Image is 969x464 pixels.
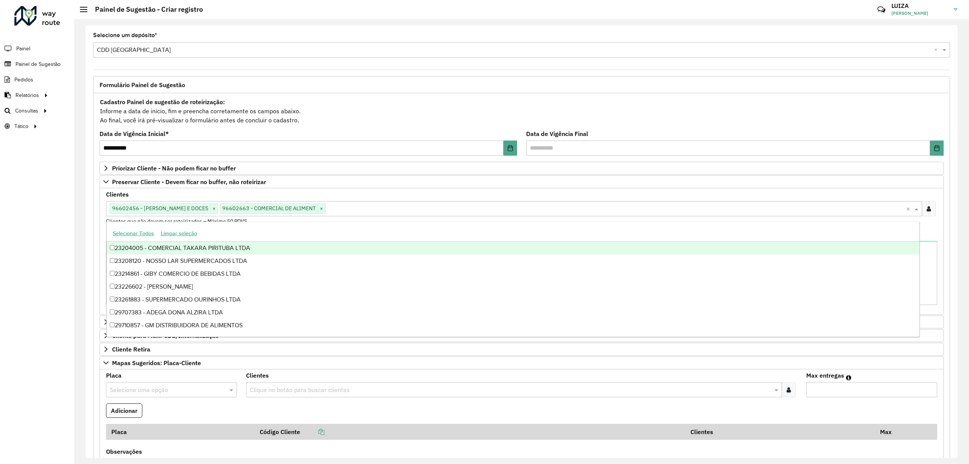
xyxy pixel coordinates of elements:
div: 23204005 - COMERCIAL TAKARA PIRITUBA LTDA [107,242,919,255]
span: [PERSON_NAME] [891,10,948,17]
span: Preservar Cliente - Devem ficar no buffer, não roteirizar [112,179,266,185]
a: Cliente para Multi-CDD/Internalização [100,329,944,342]
label: Data de Vigência Final [526,129,588,138]
a: Cliente para Recarga [100,316,944,328]
label: Placa [106,371,122,380]
label: Clientes [106,190,129,199]
span: × [210,204,218,213]
em: Máximo de clientes que serão colocados na mesma rota com os clientes informados [846,375,851,381]
span: Painel [16,45,30,53]
span: Mapas Sugeridos: Placa-Cliente [112,360,201,366]
button: Choose Date [503,141,517,156]
a: Contato Rápido [873,2,890,18]
th: Max [875,424,905,440]
span: Clear all [934,45,941,55]
label: Data de Vigência Inicial [100,129,169,138]
a: Preservar Cliente - Devem ficar no buffer, não roteirizar [100,175,944,188]
h3: LUIZA [891,2,948,9]
div: 23261883 - SUPERMERCADO OURINHOS LTDA [107,293,919,306]
th: Placa [106,424,254,440]
span: Consultas [15,107,38,115]
button: Selecionar Todos [109,228,157,239]
span: 96602663 - COMERCIAL DE ALIMENT [220,204,318,213]
button: Adicionar [106,403,142,418]
div: 29710857 - GM DISTRIBUIDORA DE ALIMENTOS [107,319,919,332]
label: Clientes [246,371,269,380]
div: 23214861 - GIBY COMERCIO DE BEBIDAS LTDA [107,267,919,280]
a: Copiar [300,428,324,436]
button: Limpar seleção [157,228,201,239]
label: Observações [106,447,142,456]
ng-dropdown-panel: Options list [106,222,920,337]
span: × [318,204,325,213]
th: Código Cliente [254,424,685,440]
div: 29740909 - SUPERMERCADO VERAN LTDA [107,332,919,345]
div: Preservar Cliente - Devem ficar no buffer, não roteirizar [100,188,944,315]
div: 29707383 - ADEGA DONA ALZIRA LTDA [107,306,919,319]
label: Max entregas [806,371,844,380]
a: Priorizar Cliente - Não podem ficar no buffer [100,162,944,175]
span: Tático [14,122,28,130]
label: Selecione um depósito [93,31,157,40]
th: Clientes [685,424,875,440]
span: Painel de Sugestão [16,60,61,68]
div: Informe a data de inicio, fim e preencha corretamente os campos abaixo. Ao final, você irá pré-vi... [100,97,944,125]
h2: Painel de Sugestão - Criar registro [87,5,203,14]
span: Pedidos [14,76,33,84]
span: Clear all [906,204,913,213]
span: 96602456 - [PERSON_NAME] E DOCES [110,204,210,213]
button: Choose Date [930,141,944,156]
strong: Cadastro Painel de sugestão de roteirização: [100,98,225,106]
span: Cliente para Multi-CDD/Internalização [112,333,219,339]
span: Formulário Painel de Sugestão [100,82,185,88]
a: Cliente Retira [100,343,944,356]
div: 23208120 - NOSSO LAR SUPERMERCADOS LTDA [107,255,919,267]
span: Priorizar Cliente - Não podem ficar no buffer [112,165,236,171]
span: Cliente Retira [112,346,150,352]
span: Relatórios [16,91,39,99]
a: Mapas Sugeridos: Placa-Cliente [100,356,944,369]
div: 23226602 - [PERSON_NAME] [107,280,919,293]
small: Clientes que não devem ser roteirizados – Máximo 50 PDVS [106,218,247,225]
